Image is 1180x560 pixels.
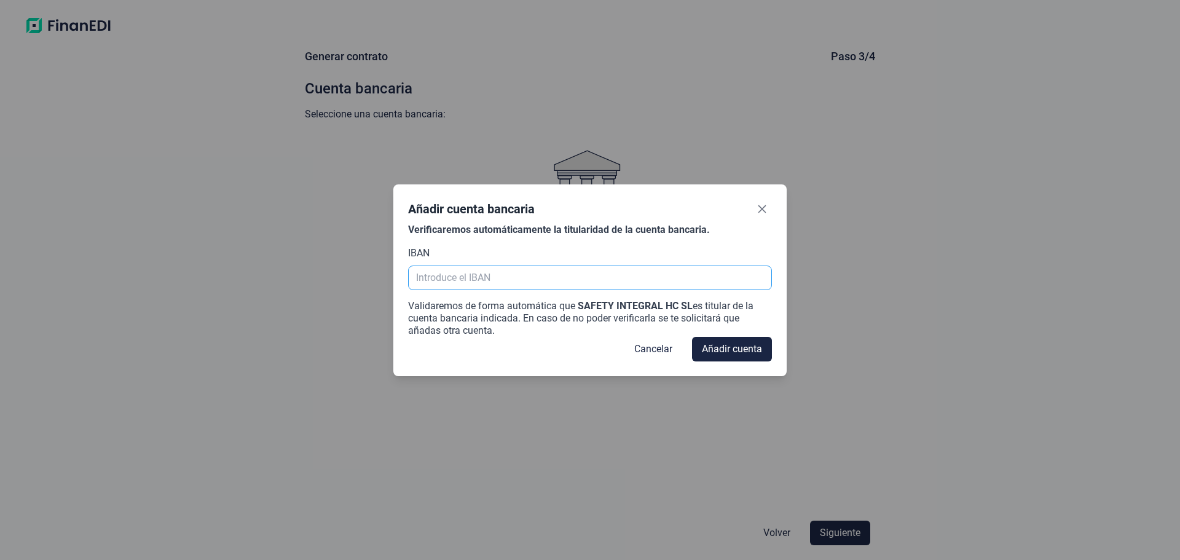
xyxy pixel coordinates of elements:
[408,224,772,236] div: Verificaremos automáticamente la titularidad de la cuenta bancaria.
[578,300,693,312] span: SAFETY INTEGRAL HC SL
[408,266,772,290] input: Introduce el IBAN
[408,246,430,261] label: IBAN
[634,342,672,357] span: Cancelar
[408,200,535,218] div: Añadir cuenta bancaria
[752,199,772,219] button: Close
[692,337,772,361] button: Añadir cuenta
[624,337,682,361] button: Cancelar
[408,300,772,337] div: Validaremos de forma automática que es titular de la cuenta bancaria indicada. En caso de no pode...
[702,342,762,357] span: Añadir cuenta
